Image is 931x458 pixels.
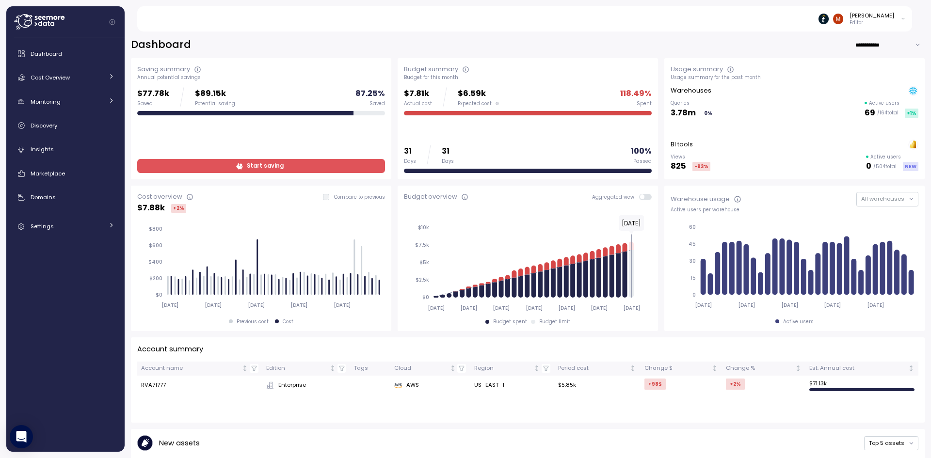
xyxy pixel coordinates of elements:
a: Settings [10,217,121,236]
tspan: [DATE] [248,302,265,308]
tspan: [DATE] [623,305,640,311]
td: $ 71.13k [805,376,918,395]
a: Dashboard [10,44,121,63]
div: Spent [637,100,652,107]
span: Settings [31,222,54,230]
div: Period cost [558,364,628,373]
div: Not sorted [795,365,802,372]
tspan: 45 [689,241,696,247]
div: Usage summary for the past month [671,74,918,81]
th: Account nameNot sorted [137,362,262,376]
div: Saved [369,100,385,107]
div: Not sorted [908,365,915,372]
div: [PERSON_NAME] [850,12,894,19]
div: Saved [137,100,169,107]
a: Marketplace [10,164,121,183]
p: Account summary [137,344,203,355]
tspan: [DATE] [205,302,222,308]
tspan: 60 [689,224,696,230]
span: Enterprise [278,381,306,390]
h2: Dashboard [131,38,191,52]
img: 6714de1ca73de131760c52a6.PNG [819,14,829,24]
div: Potential saving [195,100,235,107]
p: 87.25 % [355,87,385,100]
div: Open Intercom Messenger [10,425,33,448]
span: Marketplace [31,170,65,177]
tspan: [DATE] [824,302,841,308]
button: Top 5 assets [864,436,918,450]
div: +2 % [171,204,186,213]
div: Cost overview [137,192,182,202]
span: Insights [31,145,54,153]
th: Change $Not sorted [640,362,722,376]
p: 825 [671,160,686,173]
p: Compare to previous [334,194,385,201]
a: Monitoring [10,92,121,111]
div: Warehouse usage [671,194,730,204]
th: CloudNot sorted [390,362,470,376]
td: RVA71777 [137,376,262,395]
p: Views [671,154,710,160]
p: New assets [159,438,200,449]
a: Start saving [137,159,385,173]
p: 100 % [631,145,652,158]
span: Aggregated view [592,194,639,200]
tspan: $0 [156,292,162,298]
tspan: [DATE] [591,305,608,311]
div: Days [404,158,416,165]
div: Change $ [644,364,710,373]
td: US_EAST_1 [470,376,554,395]
p: 118.49 % [620,87,652,100]
tspan: [DATE] [334,302,351,308]
div: AWS [394,381,466,390]
p: / 504 total [873,163,897,170]
div: Usage summary [671,64,723,74]
tspan: [DATE] [291,302,308,308]
span: Domains [31,193,56,201]
div: Tags [354,364,386,373]
tspan: $10k [418,224,429,231]
a: Domains [10,188,121,207]
button: Collapse navigation [106,18,118,26]
text: [DATE] [622,219,641,227]
div: Budget summary [404,64,458,74]
span: All warehouses [861,195,904,203]
span: Cost Overview [31,74,70,81]
div: Not sorted [329,365,336,372]
p: 31 [442,145,454,158]
span: Dashboard [31,50,62,58]
div: Not sorted [449,365,456,372]
div: 0 % [702,109,714,118]
div: Not sorted [533,365,540,372]
th: Est. Annual costNot sorted [805,362,918,376]
p: 0 [866,160,871,173]
tspan: [DATE] [867,302,884,308]
img: ACg8ocL0-zmbQyez0zSjgCX_-BfuPFOPI1J3nd9iyrR1xhi0QhPWvQ=s96-c [833,14,843,24]
tspan: [DATE] [428,305,445,311]
tspan: $2.5k [416,277,429,283]
th: EditionNot sorted [262,362,350,376]
div: Passed [633,158,652,165]
p: 31 [404,145,416,158]
tspan: $0 [422,294,429,300]
span: Expected cost [458,100,492,107]
th: Change %Not sorted [722,362,805,376]
p: / 164 total [877,110,899,116]
div: -93 % [692,162,710,171]
div: Saving summary [137,64,190,74]
tspan: 30 [690,258,696,264]
span: Start saving [247,159,284,173]
div: Not sorted [629,365,636,372]
a: Insights [10,140,121,159]
tspan: $200 [149,275,162,282]
div: Budget limit [539,318,570,325]
div: Budget spent [493,318,527,325]
div: Cloud [394,364,448,373]
tspan: [DATE] [781,302,798,308]
p: 69 [865,107,875,120]
a: Cost Overview [10,68,121,87]
button: All warehouses [856,192,918,206]
p: Editor [850,19,894,26]
div: +1 % [905,109,918,118]
tspan: [DATE] [161,302,178,308]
